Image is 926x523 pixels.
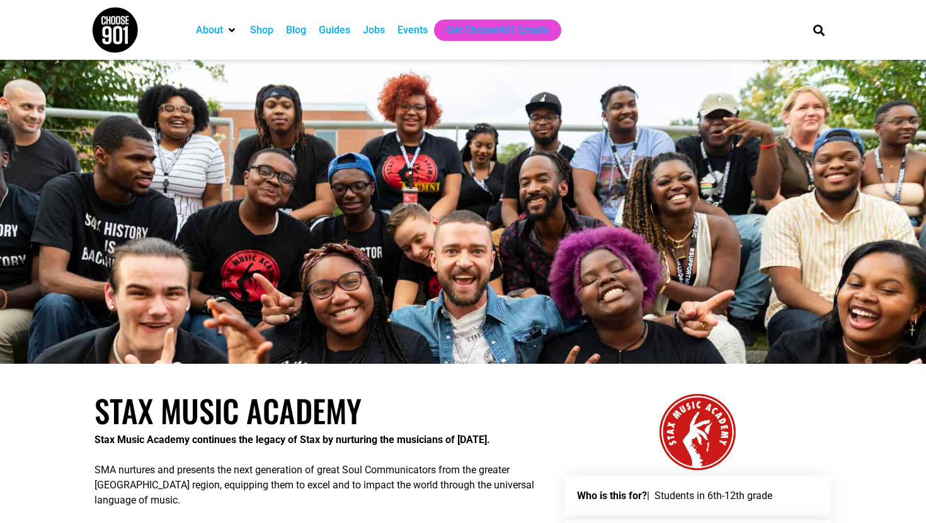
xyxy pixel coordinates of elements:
strong: Who is this for? [577,490,647,502]
a: About [196,23,223,38]
strong: Stax Music Academy continues the legacy of Stax by nurturing the musicians of [DATE]. [94,434,490,446]
a: Jobs [363,23,385,38]
span: SMA nurtures and presents the next generation of great Soul Communicators from the greater [GEOGR... [94,464,534,506]
a: Events [397,23,428,38]
a: Shop [250,23,273,38]
h1: STAX MUSIC ACADEMY [94,392,552,429]
a: Get Choose901 Emails [447,23,549,38]
p: | Students in 6th-12th grade [577,489,819,503]
nav: Main nav [190,20,792,41]
div: About [190,20,244,41]
a: Blog [286,23,306,38]
a: Guides [319,23,350,38]
div: Search [809,20,830,40]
